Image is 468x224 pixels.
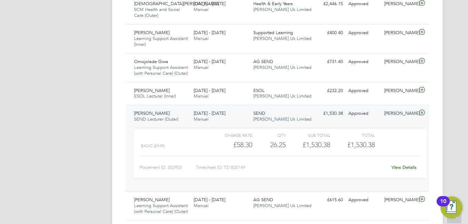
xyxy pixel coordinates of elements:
div: QTY [252,131,286,139]
span: SCM Health and Social Care (Outer) [134,7,180,18]
span: ESOL Lecturer (Inner) [134,93,176,99]
span: [PERSON_NAME] [134,30,170,35]
div: Total [330,131,375,139]
span: Health & Early Years [253,1,293,7]
span: [PERSON_NAME] Uk Limited [253,7,312,12]
div: Sub Total [286,131,330,139]
div: £58.30 [208,139,252,151]
span: Manual [194,93,208,99]
div: [PERSON_NAME] [381,56,417,68]
span: [DATE] - [DATE] [194,88,225,93]
div: [PERSON_NAME] [381,194,417,206]
span: [DATE] - [DATE] [194,59,225,64]
div: £1,530.38 [310,108,346,119]
div: £731.40 [310,56,346,68]
span: SEND [253,110,265,116]
span: Supported Learning [253,30,293,35]
div: [PERSON_NAME] [381,85,417,96]
span: Learning Support Assistant (with Personal Care) (Outer) [134,64,188,76]
div: [PERSON_NAME] [381,108,417,119]
span: [DATE] - [DATE] [194,110,225,116]
div: 26.25 [252,139,286,151]
div: Approved [346,194,381,206]
span: AG SEND [253,59,273,64]
div: Approved [346,85,381,96]
span: [PERSON_NAME] [134,197,170,203]
span: ESOL [253,88,265,93]
span: Omojolade Giwa [134,59,168,64]
span: Basic (£/HR) [141,143,165,148]
span: [PERSON_NAME] Uk Limited [253,116,312,122]
span: Manual [194,116,208,122]
div: Approved [346,108,381,119]
div: £232.20 [310,85,346,96]
div: Approved [346,27,381,39]
div: 10 [440,201,446,210]
span: Manual [194,64,208,70]
div: [PERSON_NAME] [381,27,417,39]
button: Open Resource Center, 10 new notifications [440,196,462,218]
div: Approved [346,56,381,68]
span: Learning Support Assistant (Inner) [134,35,188,47]
a: View Details [391,164,417,170]
span: [PERSON_NAME] Uk Limited [253,64,312,70]
span: SEND Lecturer (Outer) [134,116,178,122]
span: [DATE] - [DATE] [194,1,225,7]
div: Timesheet ID: TS1820149 [196,162,387,173]
span: AG SEND [253,197,273,203]
span: [PERSON_NAME] [134,110,170,116]
div: Charge rate [208,131,252,139]
div: £400.40 [310,27,346,39]
span: Learning Support Assistant (with Personal Care) (Outer) [134,203,188,214]
div: £615.60 [310,194,346,206]
span: [DATE] - [DATE] [194,30,225,35]
span: [PERSON_NAME] Uk Limited [253,93,312,99]
div: £1,530.38 [286,139,330,151]
span: [DEMOGRAPHIC_DATA][PERSON_NAME] [134,1,219,7]
span: [DATE] - [DATE] [194,197,225,203]
span: Manual [194,35,208,41]
span: [PERSON_NAME] [134,88,170,93]
div: Placement ID: 302903 [140,162,196,173]
span: Manual [194,7,208,12]
span: Manual [194,203,208,208]
span: £1,530.38 [347,141,375,149]
span: [PERSON_NAME] Uk Limited [253,35,312,41]
span: [PERSON_NAME] Uk Limited [253,203,312,208]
